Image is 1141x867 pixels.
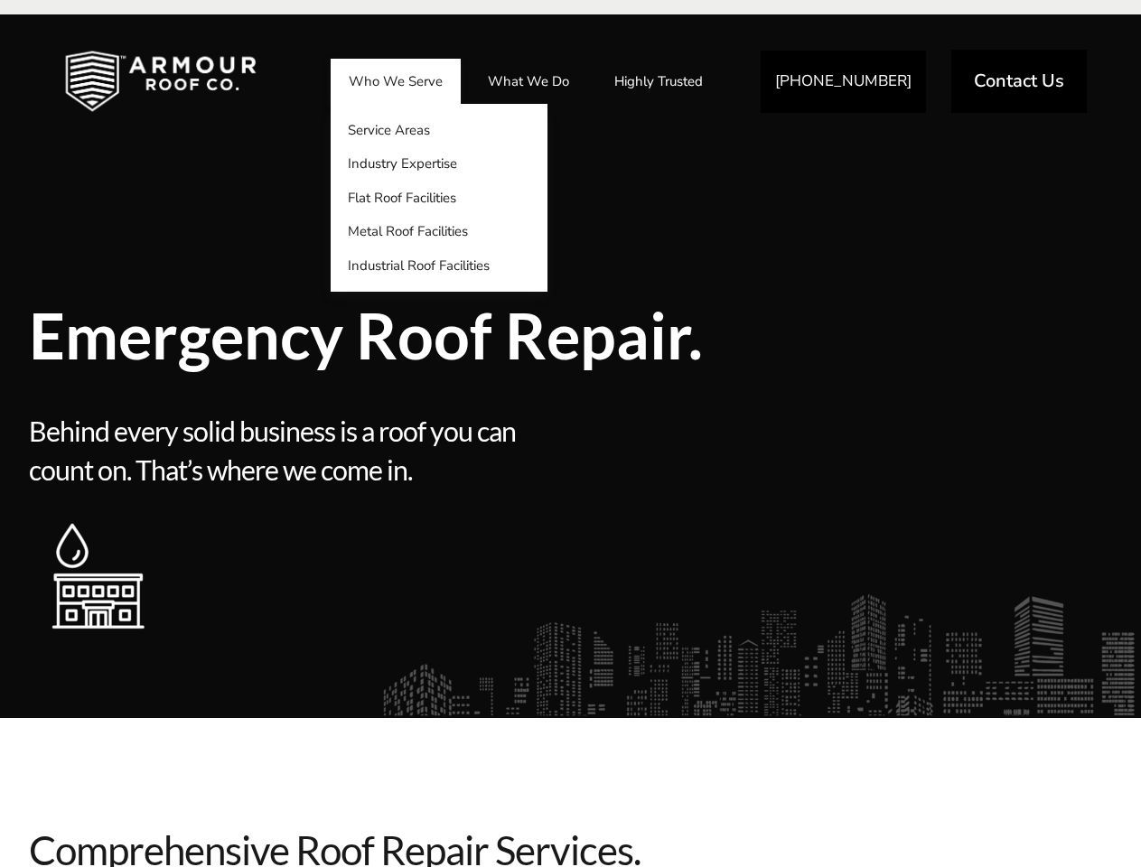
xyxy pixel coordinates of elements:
span: Contact Us [974,72,1064,90]
a: [PHONE_NUMBER] [761,51,926,113]
a: Highly Trusted [596,59,721,104]
a: What We Do [470,59,587,104]
a: Service Areas [331,113,547,147]
span: Emergency Roof Repair. [29,303,833,367]
span: Behind every solid business is a roof you can count on. That’s where we come in. [29,412,565,489]
a: Industrial Roof Facilities [331,248,547,283]
a: Who We Serve [331,59,461,104]
a: Contact Us [951,50,1087,113]
a: Industry Expertise [331,147,547,182]
img: Industrial and Commercial Roofing Company | Armour Roof Co. [36,36,285,126]
a: Flat Roof Facilities [331,181,547,215]
a: Metal Roof Facilities [331,215,547,249]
